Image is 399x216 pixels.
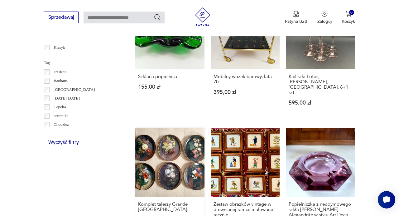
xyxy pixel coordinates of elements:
p: Bauhaus [54,77,68,84]
button: Sprzedawaj [44,12,79,23]
h3: Kieliszki Lotos, [PERSON_NAME], [GEOGRAPHIC_DATA], 6+1 szt. [289,74,352,95]
p: Koszyk [342,18,355,24]
a: Sprzedawaj [44,16,79,20]
p: ceramika [54,112,69,119]
button: 0Koszyk [342,11,355,24]
p: Cepelia [54,104,66,110]
p: Tag [44,59,120,66]
img: Ikona medalu [293,11,299,17]
p: [DATE][DATE] [54,95,80,102]
iframe: Smartsupp widget button [378,191,395,209]
p: Chodzież [54,121,69,128]
a: Ikona medaluPatyna B2B [285,11,307,24]
p: 595,00 zł [289,100,352,106]
p: Patyna B2B [285,18,307,24]
button: Zaloguj [317,11,332,24]
p: [GEOGRAPHIC_DATA] [54,86,95,93]
div: 0 [349,10,354,15]
button: Wyczyść filtry [44,137,83,148]
button: Szukaj [154,13,161,21]
img: Ikona koszyka [345,11,352,17]
h3: Szklana popielnica [138,74,202,79]
p: Ćmielów [54,130,69,137]
h3: Komplet talerzy Grande [GEOGRAPHIC_DATA] [138,202,202,212]
img: Patyna - sklep z meblami i dekoracjami vintage [193,7,212,26]
h3: Mobilny wózek barowy, lata 70. [214,74,277,85]
img: Ikonka użytkownika [321,11,328,17]
p: 395,00 zł [214,90,277,95]
p: art deco [54,69,67,76]
button: Patyna B2B [285,11,307,24]
p: Klasyk [54,44,65,51]
p: 155,00 zł [138,84,202,90]
p: Zaloguj [317,18,332,24]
